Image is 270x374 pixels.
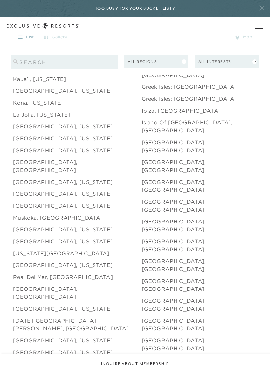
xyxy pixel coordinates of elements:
[13,249,110,257] a: [US_STATE][GEOGRAPHIC_DATA]
[13,237,113,245] a: [GEOGRAPHIC_DATA], [US_STATE]
[142,218,270,233] a: [GEOGRAPHIC_DATA], [GEOGRAPHIC_DATA]
[142,198,270,214] a: [GEOGRAPHIC_DATA], [GEOGRAPHIC_DATA]
[142,317,270,332] a: [GEOGRAPHIC_DATA], [GEOGRAPHIC_DATA]
[41,32,70,42] button: gallery
[13,202,113,210] a: [GEOGRAPHIC_DATA], [US_STATE]
[13,111,70,119] a: La Jolla, [US_STATE]
[13,134,113,142] a: [GEOGRAPHIC_DATA], [US_STATE]
[142,297,270,313] a: [GEOGRAPHIC_DATA], [GEOGRAPHIC_DATA]
[13,261,113,269] a: [GEOGRAPHIC_DATA], [US_STATE]
[13,146,113,154] a: [GEOGRAPHIC_DATA], [US_STATE]
[13,75,66,83] a: Kaua'i, [US_STATE]
[142,277,270,293] a: [GEOGRAPHIC_DATA], [GEOGRAPHIC_DATA]
[142,107,221,115] a: Ibiza, [GEOGRAPHIC_DATA]
[229,32,259,42] button: map
[142,138,270,154] a: [GEOGRAPHIC_DATA], [GEOGRAPHIC_DATA]
[13,214,103,221] a: Muskoka, [GEOGRAPHIC_DATA]
[13,348,113,356] a: [GEOGRAPHIC_DATA], [US_STATE]
[11,55,118,69] input: search
[13,305,113,313] a: [GEOGRAPHIC_DATA], [US_STATE]
[13,87,113,95] a: [GEOGRAPHIC_DATA], [US_STATE]
[95,5,175,12] h6: Too busy for your bucket list?
[124,55,188,68] button: All Regions
[13,285,142,301] a: [GEOGRAPHIC_DATA], [GEOGRAPHIC_DATA]
[142,257,270,273] a: [GEOGRAPHIC_DATA], [GEOGRAPHIC_DATA]
[13,273,113,281] a: Real del Mar, [GEOGRAPHIC_DATA]
[240,344,270,374] iframe: Qualified Messenger
[11,32,41,42] button: list
[142,83,237,91] a: Greek Isles: [GEOGRAPHIC_DATA]
[13,336,113,344] a: [GEOGRAPHIC_DATA], [US_STATE]
[142,158,270,174] a: [GEOGRAPHIC_DATA], [GEOGRAPHIC_DATA]
[13,178,113,186] a: [GEOGRAPHIC_DATA], [US_STATE]
[142,237,270,253] a: [GEOGRAPHIC_DATA], [GEOGRAPHIC_DATA]
[142,336,270,352] a: [GEOGRAPHIC_DATA], [GEOGRAPHIC_DATA]
[142,178,270,194] a: [GEOGRAPHIC_DATA], [GEOGRAPHIC_DATA]
[255,24,263,28] button: Open navigation
[13,317,142,332] a: [DATE][GEOGRAPHIC_DATA][PERSON_NAME], [GEOGRAPHIC_DATA]
[13,158,142,174] a: [GEOGRAPHIC_DATA], [GEOGRAPHIC_DATA]
[13,99,64,107] a: Kona, [US_STATE]
[13,225,113,233] a: [GEOGRAPHIC_DATA], [US_STATE]
[142,95,237,103] a: Greek Isles: [GEOGRAPHIC_DATA]
[195,55,259,68] button: All Interests
[13,122,113,130] a: [GEOGRAPHIC_DATA], [US_STATE]
[142,119,270,134] a: Island of [GEOGRAPHIC_DATA], [GEOGRAPHIC_DATA]
[13,190,113,198] a: [GEOGRAPHIC_DATA], [US_STATE]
